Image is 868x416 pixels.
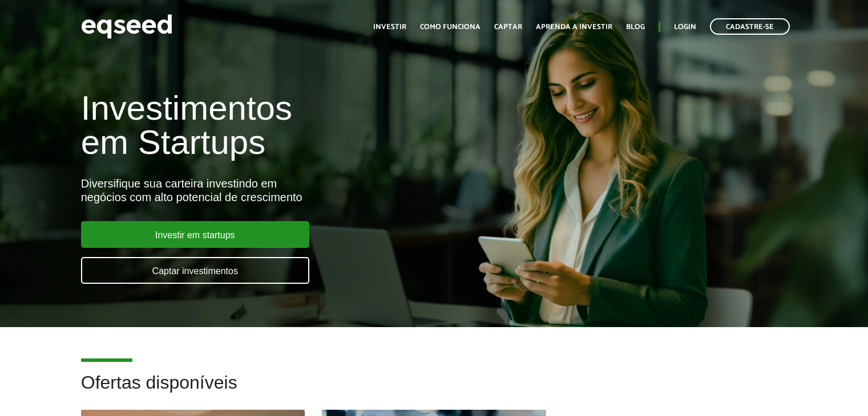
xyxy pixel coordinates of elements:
[420,23,481,31] a: Como funciona
[626,23,645,31] a: Blog
[373,23,406,31] a: Investir
[536,23,612,31] a: Aprenda a investir
[81,91,498,160] h1: Investimentos em Startups
[81,257,309,284] a: Captar investimentos
[81,177,498,204] div: Diversifique sua carteira investindo em negócios com alto potencial de crescimento
[674,23,696,31] a: Login
[81,221,309,248] a: Investir em startups
[81,11,172,42] img: EqSeed
[81,373,788,410] h2: Ofertas disponíveis
[494,23,522,31] a: Captar
[710,18,790,35] a: Cadastre-se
